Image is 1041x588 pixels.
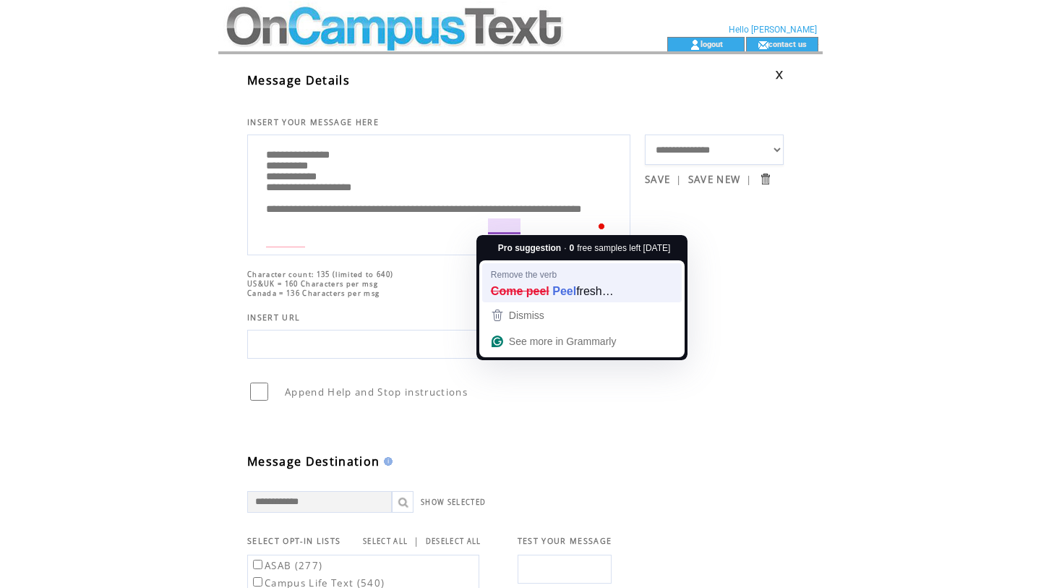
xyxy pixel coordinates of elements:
[746,173,752,186] span: |
[253,560,262,569] input: ASAB (277)
[363,537,408,546] a: SELECT ALL
[253,577,262,587] input: Campus Life Text (540)
[421,498,486,507] a: SHOW SELECTED
[426,537,481,546] a: DESELECT ALL
[758,172,772,186] input: Submit
[380,457,393,466] img: help.gif
[518,536,612,546] span: TEST YOUR MESSAGE
[768,39,807,48] a: contact us
[247,270,393,279] span: Character count: 135 (limited to 640)
[676,173,682,186] span: |
[255,139,622,247] textarea: To enrich screen reader interactions, please activate Accessibility in Grammarly extension settings
[701,39,723,48] a: logout
[414,534,419,547] span: |
[247,312,300,323] span: INSERT URL
[645,173,670,186] a: SAVE
[247,117,379,127] span: INSERT YOUR MESSAGE HERE
[247,279,378,289] span: US&UK = 160 Characters per msg
[729,25,817,35] span: Hello [PERSON_NAME]
[688,173,741,186] a: SAVE NEW
[250,559,322,572] label: ASAB (277)
[285,385,468,399] span: Append Help and Stop instructions
[758,39,768,51] img: contact_us_icon.gif
[247,536,340,546] span: SELECT OPT-IN LISTS
[247,289,380,298] span: Canada = 136 Characters per msg
[247,453,380,469] span: Message Destination
[690,39,701,51] img: account_icon.gif
[247,72,350,88] span: Message Details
